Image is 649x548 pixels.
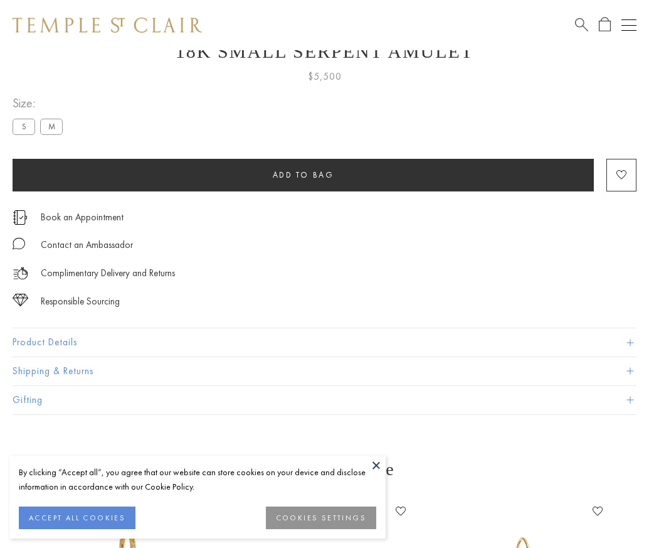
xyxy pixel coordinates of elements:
[19,507,135,529] button: ACCEPT ALL COOKIES
[13,41,636,62] h1: 18K Small Serpent Amulet
[13,294,28,306] img: icon_sourcing.svg
[599,17,611,33] a: Open Shopping Bag
[13,386,636,414] button: Gifting
[41,294,120,309] div: Responsible Sourcing
[13,237,25,250] img: MessageIcon-01_2.svg
[575,17,588,33] a: Search
[13,119,35,134] label: S
[40,119,63,134] label: M
[13,159,594,191] button: Add to bag
[19,465,376,494] div: By clicking “Accept all”, you agree that our website can store cookies on your device and disclos...
[308,68,342,85] span: $5,500
[13,328,636,357] button: Product Details
[41,237,133,253] div: Contact an Ambassador
[13,210,28,225] img: icon_appointment.svg
[13,93,68,114] span: Size:
[41,210,124,224] a: Book an Appointment
[13,357,636,385] button: Shipping & Returns
[13,18,202,33] img: Temple St. Clair
[13,266,28,281] img: icon_delivery.svg
[266,507,376,529] button: COOKIES SETTINGS
[273,169,334,180] span: Add to bag
[41,266,175,281] p: Complimentary Delivery and Returns
[621,18,636,33] button: Open navigation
